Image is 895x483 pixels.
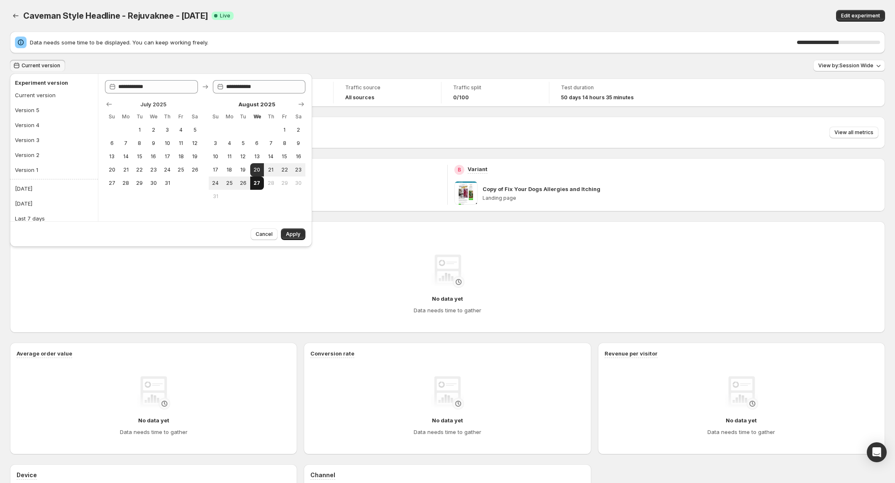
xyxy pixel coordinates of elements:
span: 13 [254,153,261,160]
div: Version 2 [15,151,39,159]
button: Version 5 [12,103,92,117]
button: Wednesday July 2 2025 [146,123,160,137]
button: Sunday August 31 2025 [209,190,222,203]
span: Sa [295,113,302,120]
div: Version 5 [15,106,39,114]
button: Sunday July 27 2025 [105,177,119,190]
button: Thursday July 24 2025 [160,163,174,177]
th: Wednesday [146,110,160,123]
span: 50 days 14 hours 35 minutes [561,94,634,101]
div: Current version [15,91,56,99]
div: Version 3 [15,136,39,144]
button: Thursday July 3 2025 [160,123,174,137]
button: Monday August 25 2025 [222,177,236,190]
button: Tuesday July 8 2025 [133,137,146,150]
h4: All sources [345,94,374,101]
th: Monday [222,110,236,123]
th: Saturday [188,110,202,123]
button: [DATE] [12,197,95,210]
span: 16 [295,153,302,160]
h3: Average order value [17,349,72,358]
span: 25 [178,167,185,173]
th: Wednesday [250,110,264,123]
button: Wednesday July 9 2025 [146,137,160,150]
th: Tuesday [133,110,146,123]
span: 7 [122,140,129,147]
button: Show previous month, June 2025 [103,98,115,110]
button: Sunday July 13 2025 [105,150,119,163]
button: Friday August 8 2025 [278,137,291,150]
span: 2 [295,127,302,133]
span: 10 [212,153,219,160]
span: 29 [136,180,143,186]
button: Friday July 4 2025 [174,123,188,137]
h2: B [458,167,461,173]
button: Saturday July 5 2025 [188,123,202,137]
th: Thursday [264,110,278,123]
span: 24 [212,180,219,186]
button: Wednesday July 23 2025 [146,163,160,177]
span: 29 [281,180,288,186]
button: [DATE] [12,182,95,195]
span: Traffic split [453,84,537,91]
button: Sunday August 10 2025 [209,150,222,163]
button: Current version [12,88,92,102]
span: 26 [191,167,198,173]
a: Test duration50 days 14 hours 35 minutes [561,83,646,102]
span: 24 [163,167,171,173]
span: 15 [136,153,143,160]
h4: Data needs time to gather [414,306,481,314]
button: Tuesday July 22 2025 [133,163,146,177]
button: Tuesday August 19 2025 [236,163,250,177]
button: Tuesday July 29 2025 [133,177,146,190]
span: 1 [136,127,143,133]
img: No data yet [431,255,464,288]
span: 2 [150,127,157,133]
button: View all metrics [829,127,878,138]
span: 3 [163,127,171,133]
button: Monday August 11 2025 [222,150,236,163]
button: Saturday August 9 2025 [292,137,305,150]
span: 4 [226,140,233,147]
button: Current version [10,60,65,71]
span: 31 [212,193,219,200]
span: Tu [136,113,143,120]
div: [DATE] [15,184,32,193]
span: Cancel [256,231,273,238]
span: Mo [226,113,233,120]
button: Thursday August 7 2025 [264,137,278,150]
span: 4 [178,127,185,133]
span: 22 [136,167,143,173]
button: Friday August 22 2025 [278,163,291,177]
span: 3 [212,140,219,147]
h4: No data yet [432,294,463,303]
img: No data yet [431,376,464,409]
div: Version 1 [15,166,38,174]
span: Sa [191,113,198,120]
span: Data needs some time to be displayed. You can keep working freely. [30,38,797,47]
button: Thursday August 14 2025 [264,150,278,163]
span: Apply [286,231,300,238]
h4: No data yet [432,416,463,424]
button: Version 3 [12,133,92,147]
span: We [150,113,157,120]
span: 10 [163,140,171,147]
button: Friday July 25 2025 [174,163,188,177]
button: Saturday July 19 2025 [188,150,202,163]
span: 17 [163,153,171,160]
span: 23 [150,167,157,173]
button: Version 1 [12,163,92,177]
img: No data yet [137,376,170,409]
div: [DATE] [15,199,32,208]
span: 13 [108,153,115,160]
button: Monday August 4 2025 [222,137,236,150]
span: 19 [191,153,198,160]
span: Fr [281,113,288,120]
span: 25 [226,180,233,186]
span: 12 [239,153,246,160]
h2: Performance over time [17,228,878,236]
div: Open Intercom Messenger [867,442,887,462]
span: Su [108,113,115,120]
span: 26 [239,180,246,186]
span: 14 [122,153,129,160]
